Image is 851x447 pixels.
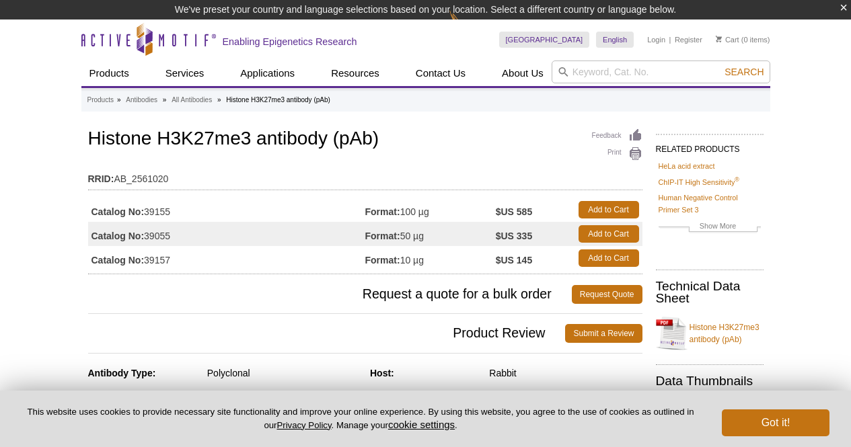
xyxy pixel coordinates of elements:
[572,285,642,304] a: Request Quote
[647,35,665,44] a: Login
[365,206,400,218] strong: Format:
[88,173,114,185] strong: RRID:
[659,160,715,172] a: HeLa acid extract
[720,66,768,78] button: Search
[716,36,722,42] img: Your Cart
[207,367,360,379] div: Polyclonal
[81,60,137,86] a: Products
[365,222,496,246] td: 50 µg
[596,32,634,48] a: English
[656,375,764,387] h2: Data Thumbnails
[656,313,764,354] a: Histone H3K27me3 antibody (pAb)
[656,134,764,158] h2: RELATED PRODUCTS
[659,220,761,235] a: Show More
[88,246,365,270] td: 39157
[659,192,761,216] a: Human Negative Control Primer Set 3
[157,60,213,86] a: Services
[370,368,394,378] strong: Host:
[675,35,702,44] a: Register
[88,222,365,246] td: 39055
[552,60,770,83] input: Keyword, Cat. No.
[365,254,400,266] strong: Format:
[496,206,532,218] strong: $US 585
[579,225,639,243] a: Add to Cart
[592,128,642,143] a: Feedback
[91,230,145,242] strong: Catalog No:
[716,32,770,48] li: (0 items)
[656,280,764,304] h2: Technical Data Sheet
[88,368,156,378] strong: Antibody Type:
[126,94,157,106] a: Antibodies
[323,60,387,86] a: Resources
[496,230,532,242] strong: $US 335
[408,60,474,86] a: Contact Us
[565,324,642,343] a: Submit a Review
[232,60,303,86] a: Applications
[88,285,572,304] span: Request a quote for a bulk order
[365,246,496,270] td: 10 µg
[659,176,739,188] a: ChIP-IT High Sensitivity®
[496,254,532,266] strong: $US 145
[91,254,145,266] strong: Catalog No:
[226,96,330,104] li: Histone H3K27me3 antibody (pAb)
[88,165,642,186] td: AB_2561020
[217,96,221,104] li: »
[579,249,639,267] a: Add to Cart
[499,32,590,48] a: [GEOGRAPHIC_DATA]
[669,32,671,48] li: |
[88,128,642,151] h1: Histone H3K27me3 antibody (pAb)
[276,420,331,430] a: Privacy Policy
[87,94,114,106] a: Products
[163,96,167,104] li: »
[88,324,566,343] span: Product Review
[725,67,764,77] span: Search
[388,419,455,430] button: cookie settings
[223,36,357,48] h2: Enabling Epigenetics Research
[735,176,739,183] sup: ®
[592,147,642,161] a: Print
[207,389,360,401] div: IgG
[722,409,829,436] button: Got it!
[88,198,365,222] td: 39155
[716,35,739,44] a: Cart
[365,230,400,242] strong: Format:
[88,390,124,401] strong: Isotype:
[117,96,121,104] li: »
[489,389,642,401] div: 17 kDa
[489,367,642,379] div: Rabbit
[370,390,451,401] strong: Molecular Weight:
[172,94,212,106] a: All Antibodies
[91,206,145,218] strong: Catalog No:
[579,201,639,218] a: Add to Cart
[449,10,485,42] img: Change Here
[365,198,496,222] td: 100 µg
[494,60,552,86] a: About Us
[22,406,700,432] p: This website uses cookies to provide necessary site functionality and improve your online experie...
